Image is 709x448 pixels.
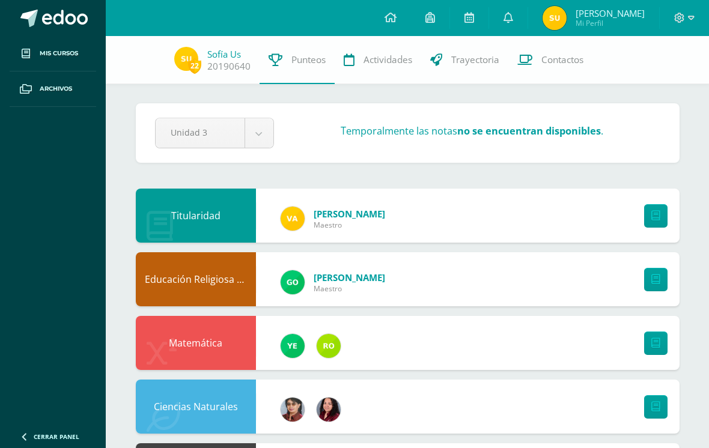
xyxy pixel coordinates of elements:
[136,189,256,243] div: Titularidad
[317,334,341,358] img: 53ebae3843709d0b88523289b497d643.png
[421,36,508,84] a: Trayectoria
[40,84,72,94] span: Archivos
[508,36,592,84] a: Contactos
[341,124,603,138] h3: Temporalmente las notas .
[260,36,335,84] a: Punteos
[457,124,601,138] strong: no se encuentran disponibles
[281,270,305,294] img: a71da0dd88d8707d8cad730c28d3cf18.png
[335,36,421,84] a: Actividades
[543,6,567,30] img: f8996263566baac0594ca4b76eec940c.png
[576,7,645,19] span: [PERSON_NAME]
[451,53,499,66] span: Trayectoria
[364,53,412,66] span: Actividades
[314,271,385,283] span: [PERSON_NAME]
[314,220,385,230] span: Maestro
[188,58,201,73] span: 22
[207,48,241,60] a: Sofía Us
[156,118,273,148] a: Unidad 3
[541,53,583,66] span: Contactos
[171,118,230,147] span: Unidad 3
[281,207,305,231] img: 78707b32dfccdab037c91653f10936d8.png
[10,71,96,107] a: Archivos
[281,398,305,422] img: 62738a800ecd8b6fa95d10d0b85c3dbc.png
[281,334,305,358] img: fd93c6619258ae32e8e829e8701697bb.png
[136,316,256,370] div: Matemática
[207,60,251,73] a: 20190640
[136,252,256,306] div: Educación Religiosa Escolar
[174,47,198,71] img: f8996263566baac0594ca4b76eec940c.png
[291,53,326,66] span: Punteos
[10,36,96,71] a: Mis cursos
[136,380,256,434] div: Ciencias Naturales
[40,49,78,58] span: Mis cursos
[314,283,385,294] span: Maestro
[317,398,341,422] img: 7420dd8cffec07cce464df0021f01d4a.png
[34,432,79,441] span: Cerrar panel
[314,208,385,220] span: [PERSON_NAME]
[576,18,645,28] span: Mi Perfil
